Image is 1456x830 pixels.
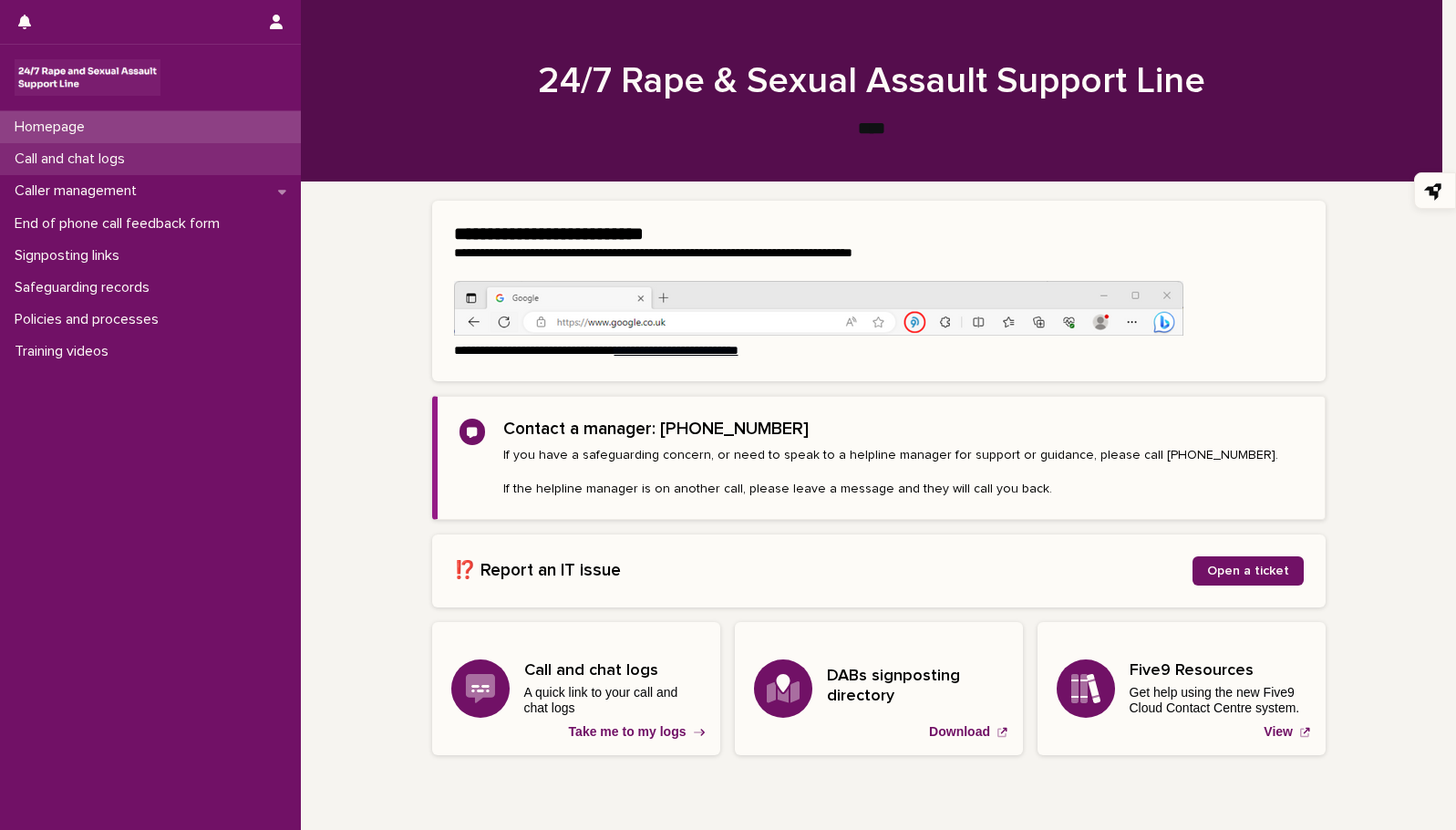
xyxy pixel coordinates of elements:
h1: 24/7 Rape & Sexual Assault Support Line [425,59,1318,103]
img: rhQMoQhaT3yELyF149Cw [15,59,160,96]
p: Take me to my logs [569,724,687,740]
p: Get help using the new Five9 Cloud Contact Centre system. [1130,685,1306,716]
a: Open a ticket [1193,556,1304,586]
p: Safeguarding records [7,279,164,296]
p: Signposting links [7,247,134,265]
p: Download [929,724,990,740]
p: View [1264,724,1293,740]
p: Call and chat logs [7,150,139,168]
p: If you have a safeguarding concern, or need to speak to a helpline manager for support or guidanc... [503,447,1278,497]
p: A quick link to your call and chat logs [524,685,701,716]
p: Policies and processes [7,311,173,328]
p: Caller management [7,182,151,200]
a: View [1038,622,1326,755]
p: Training videos [7,343,123,360]
h3: Call and chat logs [524,661,701,681]
p: Homepage [7,119,99,136]
h3: Five9 Resources [1130,661,1306,681]
h2: ⁉️ Report an IT issue [454,560,1193,581]
a: Take me to my logs [432,622,720,755]
span: Open a ticket [1207,565,1289,577]
p: End of phone call feedback form [7,215,234,233]
a: Download [735,622,1023,755]
h3: DABs signposting directory [827,667,1004,706]
h2: Contact a manager: [PHONE_NUMBER] [503,419,809,440]
img: https%3A%2F%2Fcdn.document360.io%2F0deca9d6-0dac-4e56-9e8f-8d9979bfce0e%2FImages%2FDocumentation%... [454,281,1183,336]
